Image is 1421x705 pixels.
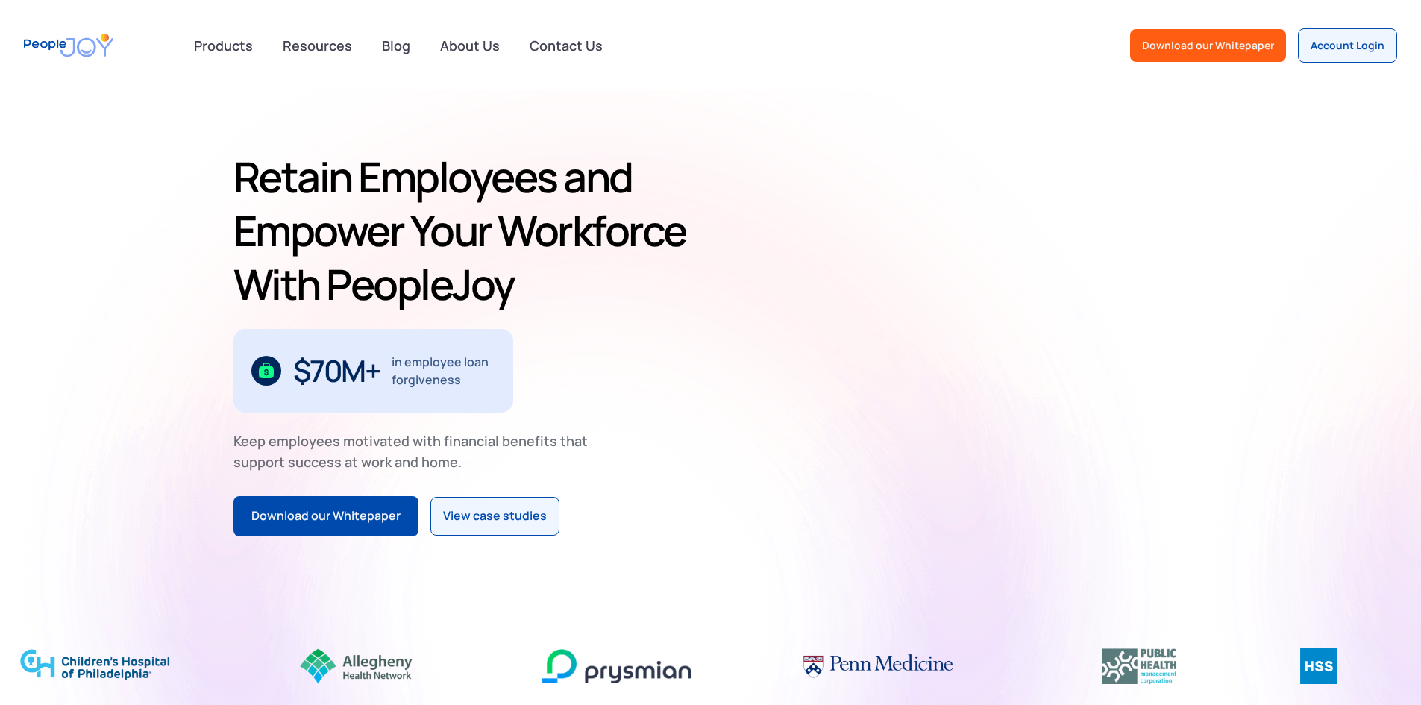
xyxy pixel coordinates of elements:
[233,430,600,472] div: Keep employees motivated with financial benefits that support success at work and home.
[1142,38,1274,53] div: Download our Whitepaper
[373,29,419,62] a: Blog
[24,24,113,66] a: home
[1130,29,1286,62] a: Download our Whitepaper
[392,353,495,389] div: in employee loan forgiveness
[1311,38,1384,53] div: Account Login
[1298,28,1397,63] a: Account Login
[251,507,401,526] div: Download our Whitepaper
[233,329,513,413] div: 1 / 3
[431,29,509,62] a: About Us
[521,29,612,62] a: Contact Us
[185,31,262,60] div: Products
[233,496,418,536] a: Download our Whitepaper
[430,497,559,536] a: View case studies
[293,359,380,383] div: $70M+
[233,150,705,311] h1: Retain Employees and Empower Your Workforce With PeopleJoy
[274,29,361,62] a: Resources
[443,507,547,526] div: View case studies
